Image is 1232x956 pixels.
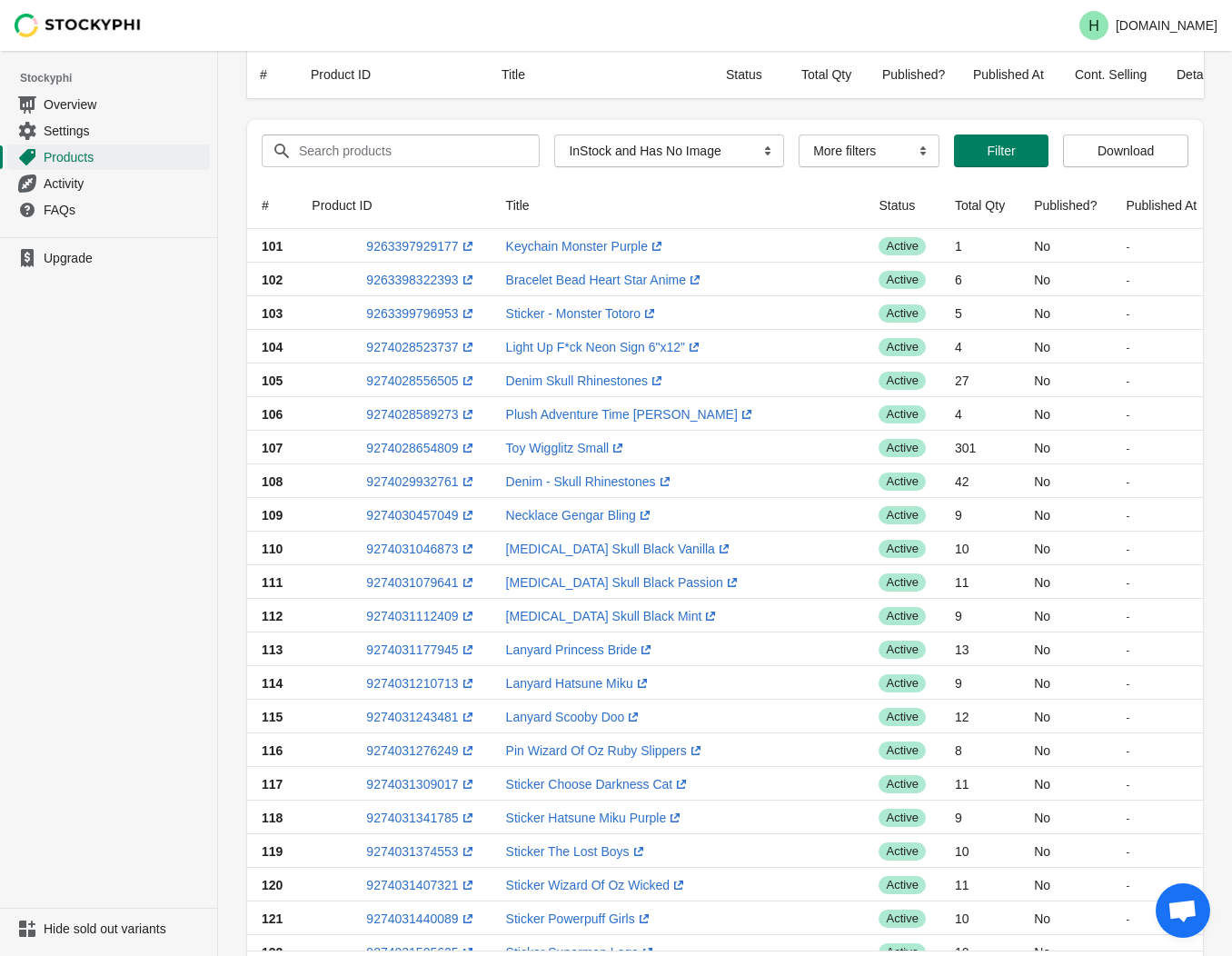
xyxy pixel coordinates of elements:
td: 4 [940,330,1019,363]
a: 9274028589273(opens a new window) [366,407,476,422]
td: No [1019,565,1111,599]
a: Hide sold out variants [7,916,210,941]
td: 10 [940,834,1019,868]
a: [MEDICAL_DATA] Skull Black Passion(opens a new window) [506,575,741,590]
td: No [1019,532,1111,565]
small: - [1126,912,1129,924]
td: No [1019,464,1111,498]
a: 9274028523737(opens a new window) [366,340,476,354]
span: active [879,304,925,323]
small: - [1126,408,1129,420]
span: Activity [44,174,206,193]
td: No [1019,263,1111,296]
a: 9274031341785(opens a new window) [366,811,476,825]
a: 9274031374553(opens a new window) [366,844,476,859]
td: 1 [940,229,1019,263]
td: 13 [940,632,1019,666]
span: active [879,674,925,692]
p: [DOMAIN_NAME] [1116,18,1217,33]
span: 111 [262,575,283,590]
td: No [1019,666,1111,700]
small: - [1126,778,1129,790]
span: 117 [262,777,283,792]
td: No [1019,330,1111,363]
td: No [1019,397,1111,431]
a: Lanyard Hatsune Miku(opens a new window) [506,676,651,691]
span: active [879,641,925,659]
span: Overview [44,95,206,114]
td: 8 [940,733,1019,767]
span: active [879,473,925,491]
span: 121 [262,911,283,926]
td: 10 [940,901,1019,935]
span: 109 [262,508,283,523]
td: 12 [940,700,1019,733]
button: Avatar with initials H[DOMAIN_NAME] [1072,7,1225,44]
span: 108 [262,474,283,489]
th: Published At [1111,182,1211,229]
td: No [1019,700,1111,733]
small: - [1126,879,1129,891]
a: 9274030457049(opens a new window) [366,508,476,523]
small: - [1126,812,1129,823]
a: Keychain Monster Purple(opens a new window) [506,239,666,254]
td: 10 [940,532,1019,565]
small: - [1126,845,1129,857]
td: No [1019,431,1111,464]
td: 6 [940,263,1019,296]
a: Pin Wizard Of Oz Ruby Slippers(opens a new window) [506,743,705,758]
a: Activity [7,170,210,196]
small: - [1126,475,1129,487]
span: 105 [262,373,283,388]
td: 9 [940,666,1019,700]
a: Lanyard Scooby Doo(opens a new window) [506,710,643,724]
td: No [1019,599,1111,632]
span: active [879,237,925,255]
td: No [1019,801,1111,834]
th: Published? [1019,182,1111,229]
a: Bracelet Bead Heart Star Anime(opens a new window) [506,273,704,287]
small: - [1126,509,1129,521]
small: - [1126,610,1129,622]
span: 113 [262,642,283,657]
span: 103 [262,306,283,321]
a: 9263399796953(opens a new window) [366,306,476,321]
span: FAQs [44,201,206,219]
th: # [247,182,297,229]
th: Total Qty [940,182,1019,229]
a: FAQs [7,196,210,223]
a: 9274031112409(opens a new window) [366,609,476,623]
span: active [879,271,925,289]
span: 106 [262,407,283,422]
span: Settings [44,122,206,140]
a: Sticker Hatsune Miku Purple(opens a new window) [506,811,685,825]
a: Overview [7,91,210,117]
input: Search products [298,134,507,167]
span: 107 [262,441,283,455]
a: Sticker Wizard Of Oz Wicked(opens a new window) [506,878,688,892]
td: 4 [940,397,1019,431]
span: active [879,742,925,760]
td: No [1019,767,1111,801]
span: Upgrade [44,249,206,267]
span: Hide sold out variants [44,920,206,938]
th: Status [864,182,939,229]
a: Light Up F*ck Neon Sign 6"x12"(opens a new window) [506,340,704,354]
a: 9263397929177(opens a new window) [366,239,476,254]
td: No [1019,733,1111,767]
a: [MEDICAL_DATA] Skull Black Vanilla(opens a new window) [506,542,733,556]
span: active [879,775,925,793]
small: - [1126,240,1129,252]
span: active [879,573,925,592]
span: 101 [262,239,283,254]
span: Stockyphi [20,69,217,87]
a: 9274028556505(opens a new window) [366,373,476,388]
small: - [1126,744,1129,756]
a: [MEDICAL_DATA] Skull Black Mint(opens a new window) [506,609,720,623]
span: active [879,439,925,457]
small: - [1126,543,1129,554]
a: Lanyard Princess Bride(opens a new window) [506,642,656,657]
th: Title [492,182,865,229]
span: 104 [262,340,283,354]
small: - [1126,341,1129,353]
